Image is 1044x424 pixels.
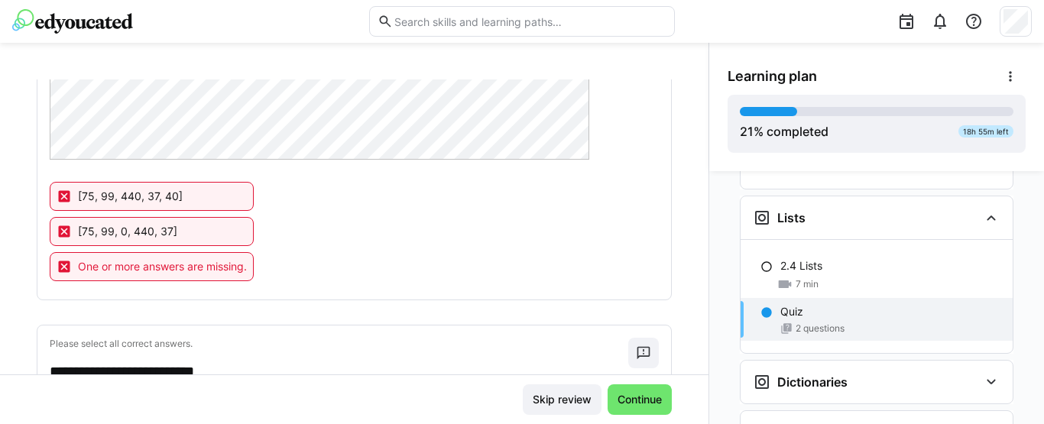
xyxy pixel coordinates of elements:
[78,224,177,239] p: [75, 99, 0, 440, 37]
[740,124,754,139] span: 21
[50,338,628,350] p: Please select all correct answers.
[796,278,819,290] span: 7 min
[796,322,845,335] span: 2 questions
[740,122,828,141] div: % completed
[615,392,664,407] span: Continue
[780,304,803,319] p: Quiz
[523,384,601,415] button: Skip review
[728,68,817,85] span: Learning plan
[393,15,666,28] input: Search skills and learning paths…
[777,210,806,225] h3: Lists
[958,125,1013,138] div: 18h 55m left
[78,259,247,274] span: One or more answers are missing.
[78,189,183,204] p: [75, 99, 440, 37, 40]
[530,392,594,407] span: Skip review
[608,384,672,415] button: Continue
[777,374,848,390] h3: Dictionaries
[780,258,822,273] p: 2.4 Lists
